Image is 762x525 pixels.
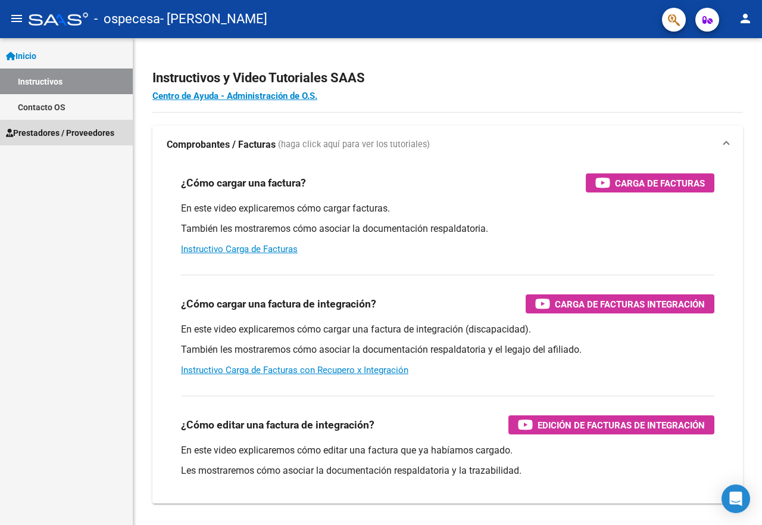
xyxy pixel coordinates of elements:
[181,202,714,215] p: En este video explicaremos cómo cargar facturas.
[152,126,743,164] mat-expansion-panel-header: Comprobantes / Facturas (haga click aquí para ver los tutoriales)
[738,11,752,26] mat-icon: person
[152,67,743,89] h2: Instructivos y Video Tutoriales SAAS
[538,418,705,433] span: Edición de Facturas de integración
[94,6,160,32] span: - ospecesa
[508,415,714,434] button: Edición de Facturas de integración
[555,297,705,312] span: Carga de Facturas Integración
[181,365,408,375] a: Instructivo Carga de Facturas con Recupero x Integración
[181,175,306,191] h3: ¿Cómo cargar una factura?
[10,11,24,26] mat-icon: menu
[526,294,714,313] button: Carga de Facturas Integración
[6,126,114,139] span: Prestadores / Proveedores
[160,6,267,32] span: - [PERSON_NAME]
[181,343,714,356] p: También les mostraremos cómo asociar la documentación respaldatoria y el legajo del afiliado.
[152,91,317,101] a: Centro de Ayuda - Administración de O.S.
[181,244,298,254] a: Instructivo Carga de Facturas
[615,176,705,191] span: Carga de Facturas
[181,444,714,457] p: En este video explicaremos cómo editar una factura que ya habíamos cargado.
[278,138,430,151] span: (haga click aquí para ver los tutoriales)
[152,164,743,504] div: Comprobantes / Facturas (haga click aquí para ver los tutoriales)
[167,138,276,151] strong: Comprobantes / Facturas
[181,323,714,336] p: En este video explicaremos cómo cargar una factura de integración (discapacidad).
[722,484,750,513] div: Open Intercom Messenger
[181,417,374,433] h3: ¿Cómo editar una factura de integración?
[586,173,714,192] button: Carga de Facturas
[181,222,714,235] p: También les mostraremos cómo asociar la documentación respaldatoria.
[6,49,36,63] span: Inicio
[181,296,376,312] h3: ¿Cómo cargar una factura de integración?
[181,464,714,477] p: Les mostraremos cómo asociar la documentación respaldatoria y la trazabilidad.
